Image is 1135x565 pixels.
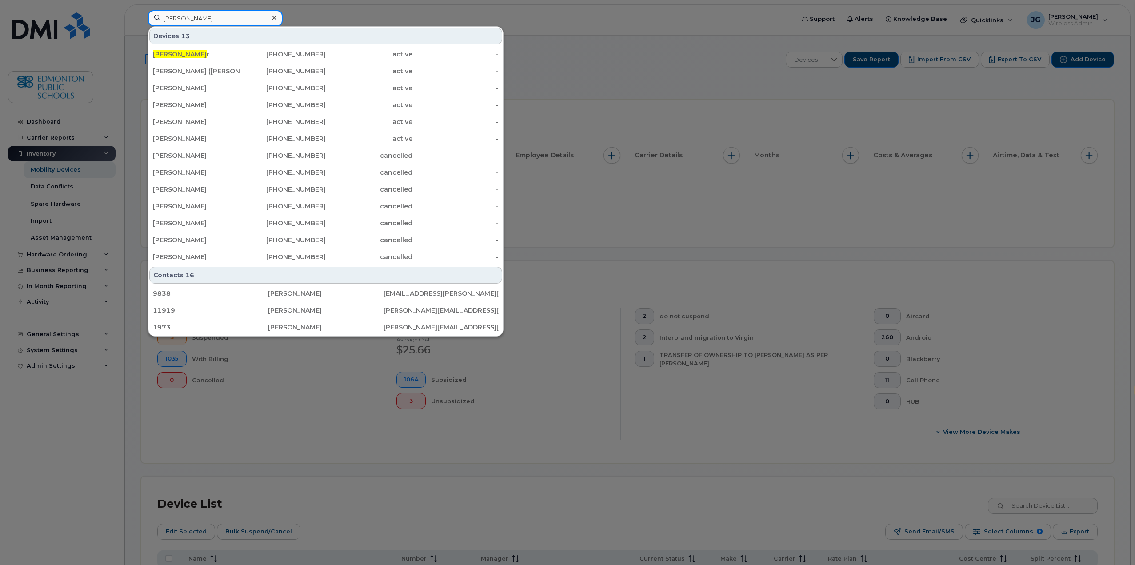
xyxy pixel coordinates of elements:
[412,50,499,59] div: -
[240,84,326,92] div: [PHONE_NUMBER]
[240,219,326,228] div: [PHONE_NUMBER]
[326,84,412,92] div: active
[326,168,412,177] div: cancelled
[153,323,268,332] div: 1973
[326,185,412,194] div: cancelled
[181,32,190,40] span: 13
[412,252,499,261] div: -
[153,67,240,76] div: [PERSON_NAME] ([PERSON_NAME]) [PERSON_NAME]
[384,289,499,298] div: [EMAIL_ADDRESS][PERSON_NAME][DOMAIN_NAME]
[326,134,412,143] div: active
[153,117,240,126] div: [PERSON_NAME]
[149,215,502,231] a: [PERSON_NAME][PHONE_NUMBER]cancelled-
[153,202,240,211] div: [PERSON_NAME]
[412,84,499,92] div: -
[149,164,502,180] a: [PERSON_NAME][PHONE_NUMBER]cancelled-
[240,202,326,211] div: [PHONE_NUMBER]
[240,134,326,143] div: [PHONE_NUMBER]
[149,285,502,301] a: 9838[PERSON_NAME][EMAIL_ADDRESS][PERSON_NAME][DOMAIN_NAME]
[149,302,502,318] a: 11919[PERSON_NAME][PERSON_NAME][EMAIL_ADDRESS][PERSON_NAME][DOMAIN_NAME]
[153,100,240,109] div: [PERSON_NAME]
[240,185,326,194] div: [PHONE_NUMBER]
[326,100,412,109] div: active
[326,67,412,76] div: active
[326,50,412,59] div: active
[153,50,240,59] div: r
[384,323,499,332] div: [PERSON_NAME][EMAIL_ADDRESS][PERSON_NAME][DOMAIN_NAME]
[326,117,412,126] div: active
[149,198,502,214] a: [PERSON_NAME][PHONE_NUMBER]cancelled-
[326,219,412,228] div: cancelled
[149,267,502,284] div: Contacts
[240,50,326,59] div: [PHONE_NUMBER]
[149,80,502,96] a: [PERSON_NAME][PHONE_NUMBER]active-
[149,249,502,265] a: [PERSON_NAME][PHONE_NUMBER]cancelled-
[240,252,326,261] div: [PHONE_NUMBER]
[240,236,326,244] div: [PHONE_NUMBER]
[153,306,268,315] div: 11919
[153,185,240,194] div: [PERSON_NAME]
[268,306,383,315] div: [PERSON_NAME]
[153,84,240,92] div: [PERSON_NAME]
[149,97,502,113] a: [PERSON_NAME][PHONE_NUMBER]active-
[268,289,383,298] div: [PERSON_NAME]
[149,131,502,147] a: [PERSON_NAME][PHONE_NUMBER]active-
[412,219,499,228] div: -
[384,306,499,315] div: [PERSON_NAME][EMAIL_ADDRESS][PERSON_NAME][DOMAIN_NAME]
[240,117,326,126] div: [PHONE_NUMBER]
[326,151,412,160] div: cancelled
[149,114,502,130] a: [PERSON_NAME][PHONE_NUMBER]active-
[412,202,499,211] div: -
[153,219,240,228] div: [PERSON_NAME]
[149,181,502,197] a: [PERSON_NAME][PHONE_NUMBER]cancelled-
[149,148,502,164] a: [PERSON_NAME][PHONE_NUMBER]cancelled-
[412,67,499,76] div: -
[185,271,194,280] span: 16
[326,202,412,211] div: cancelled
[149,28,502,44] div: Devices
[153,151,240,160] div: [PERSON_NAME]
[149,319,502,335] a: 1973[PERSON_NAME][PERSON_NAME][EMAIL_ADDRESS][PERSON_NAME][DOMAIN_NAME]
[412,134,499,143] div: -
[240,151,326,160] div: [PHONE_NUMBER]
[153,289,268,298] div: 9838
[326,252,412,261] div: cancelled
[149,232,502,248] a: [PERSON_NAME][PHONE_NUMBER]cancelled-
[149,46,502,62] a: [PERSON_NAME]r[PHONE_NUMBER]active-
[153,50,207,58] span: [PERSON_NAME]
[268,323,383,332] div: [PERSON_NAME]
[149,63,502,79] a: [PERSON_NAME] ([PERSON_NAME]) [PERSON_NAME][PHONE_NUMBER]active-
[153,134,240,143] div: [PERSON_NAME]
[153,168,240,177] div: [PERSON_NAME]
[412,168,499,177] div: -
[240,100,326,109] div: [PHONE_NUMBER]
[412,185,499,194] div: -
[412,151,499,160] div: -
[153,236,240,244] div: [PERSON_NAME]
[412,236,499,244] div: -
[240,168,326,177] div: [PHONE_NUMBER]
[412,117,499,126] div: -
[153,252,240,261] div: [PERSON_NAME]
[326,236,412,244] div: cancelled
[240,67,326,76] div: [PHONE_NUMBER]
[412,100,499,109] div: -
